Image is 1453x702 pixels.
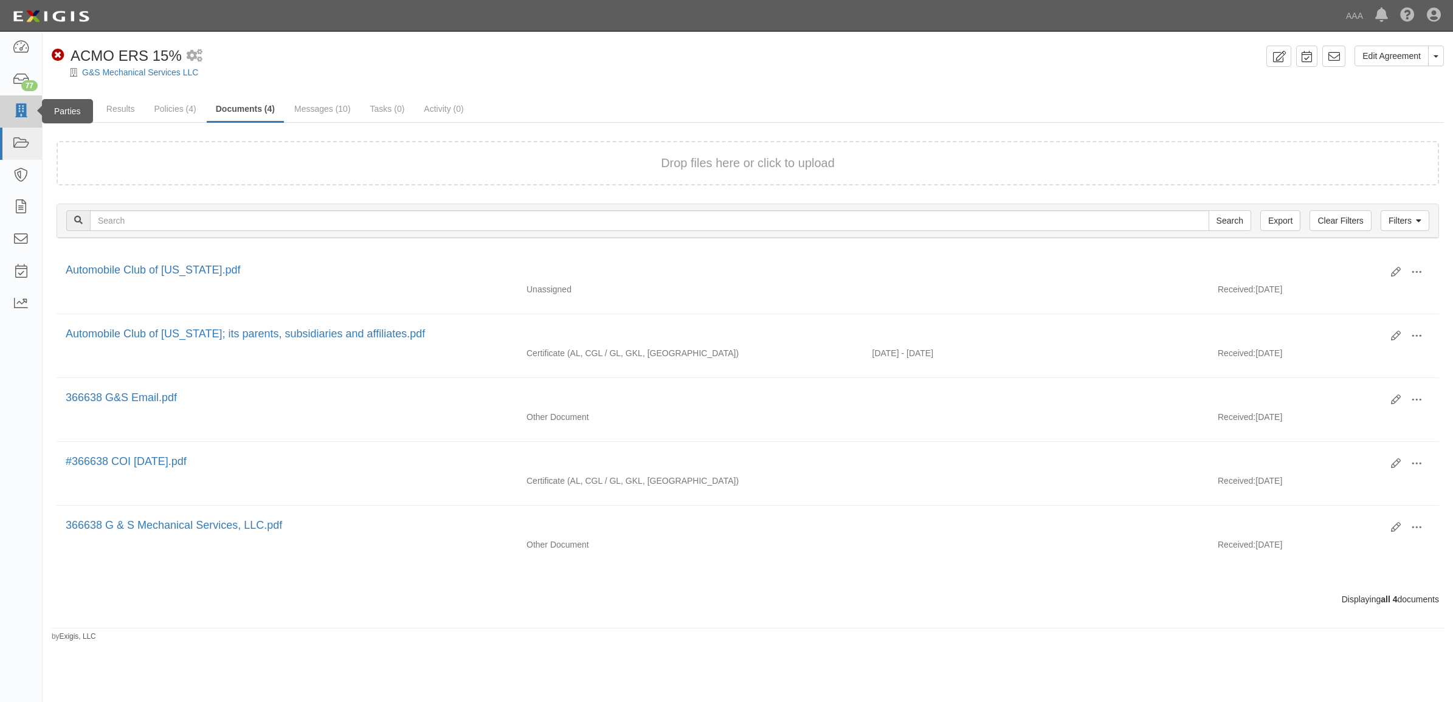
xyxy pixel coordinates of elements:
div: Parties [42,99,93,123]
a: Results [97,97,144,121]
div: 366638 G & S Mechanical Services, LLC.pdf [66,518,1382,534]
i: Help Center - Complianz [1400,9,1415,23]
a: Documents (4) [207,97,284,123]
div: ACMO ERS 15% [52,46,182,66]
div: Effective - Expiration [863,283,1209,284]
a: G&S Mechanical Services LLC [82,67,198,77]
input: Search [1209,210,1251,231]
a: Tasks (0) [361,97,414,121]
a: 366638 G & S Mechanical Services, LLC.pdf [66,519,282,531]
a: Clear Filters [1310,210,1371,231]
p: Received: [1218,347,1255,359]
a: Messages (10) [285,97,360,121]
a: AAA [1340,4,1369,28]
button: Drop files here or click to upload [661,154,835,172]
div: Effective - Expiration [863,475,1209,475]
div: Automobile Club of Missouri; its parents, subsidiaries and affiliates.pdf [66,326,1382,342]
div: [DATE] [1209,539,1439,557]
div: Auto Liability Commercial General Liability / Garage Liability Garage Keepers Liability On-Hook [517,475,863,487]
div: Other Document [517,411,863,423]
p: Received: [1218,475,1255,487]
div: Displaying documents [47,593,1448,605]
div: Unassigned [517,283,863,295]
div: 366638 G&S Email.pdf [66,390,1382,406]
p: Received: [1218,411,1255,423]
a: Automobile Club of [US_STATE]; its parents, subsidiaries and affiliates.pdf [66,328,425,340]
span: ACMO ERS 15% [71,47,182,64]
a: Filters [1381,210,1429,231]
div: [DATE] [1209,475,1439,493]
b: all 4 [1381,594,1397,604]
a: #366638 COI [DATE].pdf [66,455,187,467]
a: Automobile Club of [US_STATE].pdf [66,264,240,276]
i: Non-Compliant [52,49,64,62]
img: logo-5460c22ac91f19d4615b14bd174203de0afe785f0fc80cf4dbbc73dc1793850b.png [9,5,93,27]
div: 77 [21,80,38,91]
p: Received: [1218,539,1255,551]
div: #366638 COI 10.14.24.pdf [66,454,1382,470]
div: Automobile Club of Missouri.pdf [66,263,1382,278]
a: Activity (0) [415,97,472,121]
div: [DATE] [1209,411,1439,429]
a: 366638 G&S Email.pdf [66,391,177,404]
div: Effective 10/14/2024 - Expiration 10/14/2025 [863,347,1209,359]
a: Export [1260,210,1300,231]
div: Effective - Expiration [863,411,1209,411]
a: Exigis, LLC [60,632,96,641]
div: Other Document [517,539,863,551]
a: Details [52,97,96,121]
small: by [52,631,96,642]
a: Policies (4) [145,97,205,121]
div: [DATE] [1209,283,1439,301]
div: Auto Liability Commercial General Liability / Garage Liability Garage Keepers Liability On-Hook [517,347,863,359]
input: Search [90,210,1209,231]
div: [DATE] [1209,347,1439,365]
p: Received: [1218,283,1255,295]
i: 1 scheduled workflow [187,50,202,63]
a: Edit Agreement [1355,46,1429,66]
